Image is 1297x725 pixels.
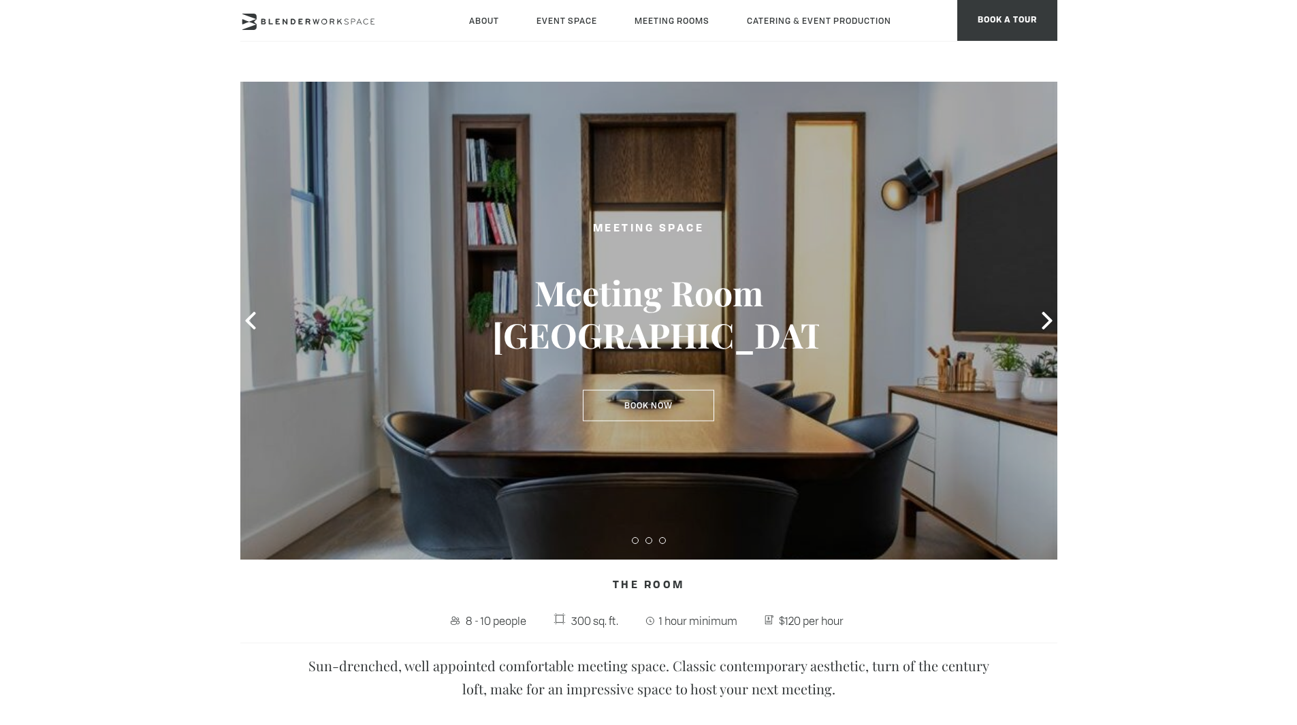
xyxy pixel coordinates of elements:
span: 1 hour minimum [656,610,741,632]
h3: Meeting Room [GEOGRAPHIC_DATA] [492,272,805,356]
span: 8 - 10 people [462,610,530,632]
span: 300 sq. ft. [568,610,622,632]
span: $120 per hour [775,610,847,632]
h2: Meeting Space [492,221,805,238]
p: Sun-drenched, well appointed comfortable meeting space. Classic contemporary aesthetic, turn of t... [308,654,989,700]
h4: The Room [240,573,1057,599]
a: Book Now [583,390,714,421]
